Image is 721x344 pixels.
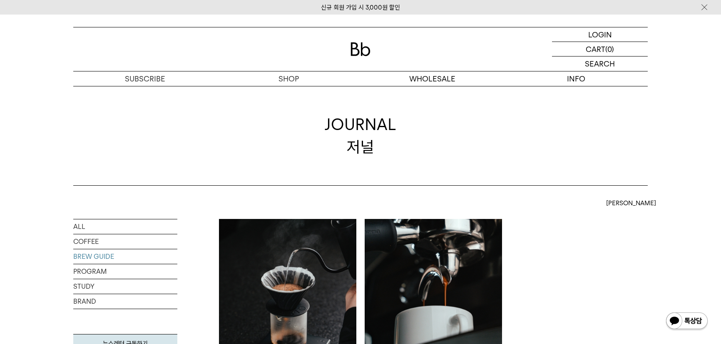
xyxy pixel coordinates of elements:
a: PROGRAM [73,264,177,279]
p: WHOLESALE [360,71,504,86]
span: [PERSON_NAME] [606,198,656,208]
a: LOGIN [552,27,648,42]
a: SHOP [217,71,360,86]
img: 로고 [351,42,370,56]
a: BRAND [73,294,177,309]
a: CART (0) [552,42,648,57]
div: JOURNAL 저널 [325,113,396,157]
p: LOGIN [588,27,612,42]
p: (0) [605,42,614,56]
a: ALL [73,219,177,234]
a: STUDY [73,279,177,294]
a: SUBSCRIBE [73,71,217,86]
a: 신규 회원 가입 시 3,000원 할인 [321,4,400,11]
p: CART [586,42,605,56]
a: COFFEE [73,234,177,249]
img: 카카오톡 채널 1:1 채팅 버튼 [665,312,709,332]
a: BREW GUIDE [73,249,177,264]
p: INFO [504,71,648,86]
p: SEARCH [585,57,615,71]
